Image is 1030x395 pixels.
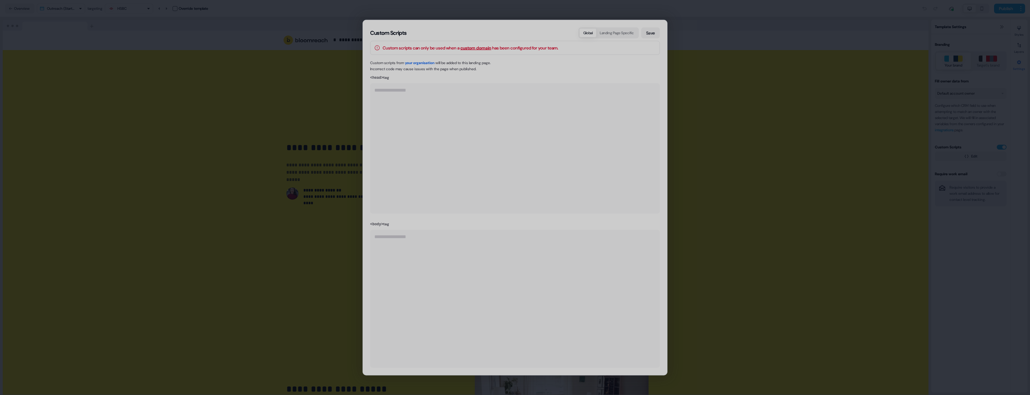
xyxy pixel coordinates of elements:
[580,29,596,37] button: Global
[383,45,558,51] div: Custom scripts can only be used when a has been configured for your team.
[370,60,660,72] div: Incorrect code may cause issues with the page when published.
[370,222,383,226] code: <body>
[370,60,660,66] p: Custom scripts from will be added to this landing page.
[641,27,660,38] button: Save
[596,29,638,37] button: Landing Page Specific
[370,76,383,80] code: <head>
[460,45,491,51] a: custom domain
[405,60,435,65] a: your organisation
[370,74,660,81] div: tag
[370,30,407,36] div: Custom Scripts
[370,221,660,227] div: tag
